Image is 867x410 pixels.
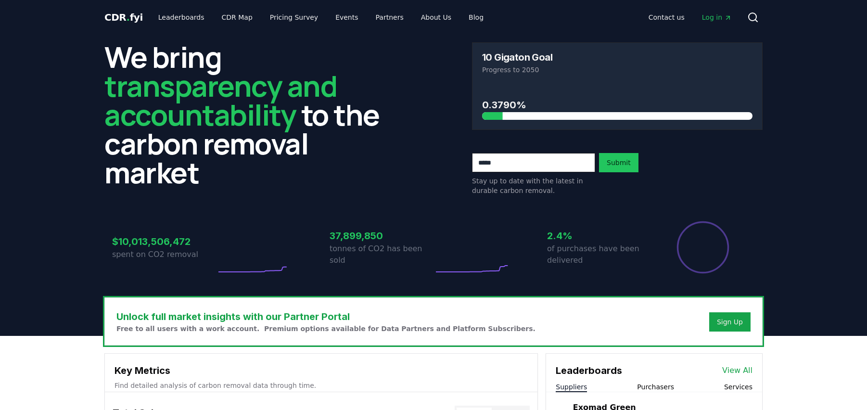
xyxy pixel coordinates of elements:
h3: Key Metrics [115,363,528,378]
span: transparency and accountability [104,66,337,134]
button: Suppliers [556,382,587,392]
a: Leaderboards [151,9,212,26]
span: . [127,12,130,23]
button: Services [724,382,752,392]
nav: Main [641,9,739,26]
nav: Main [151,9,491,26]
a: About Us [413,9,459,26]
p: spent on CO2 removal [112,249,216,260]
p: Stay up to date with the latest in durable carbon removal. [472,176,595,195]
a: Contact us [641,9,692,26]
p: of purchases have been delivered [547,243,651,266]
a: CDR.fyi [104,11,143,24]
button: Submit [599,153,638,172]
a: Partners [368,9,411,26]
h3: Unlock full market insights with our Partner Portal [116,309,535,324]
div: Percentage of sales delivered [676,220,730,274]
span: CDR fyi [104,12,143,23]
a: CDR Map [214,9,260,26]
a: Pricing Survey [262,9,326,26]
h3: 37,899,850 [330,229,433,243]
a: Log in [694,9,739,26]
button: Purchasers [637,382,674,392]
h3: 10 Gigaton Goal [482,52,552,62]
p: Free to all users with a work account. Premium options available for Data Partners and Platform S... [116,324,535,333]
a: Blog [461,9,491,26]
a: View All [722,365,752,376]
h3: Leaderboards [556,363,622,378]
h2: We bring to the carbon removal market [104,42,395,187]
h3: $10,013,506,472 [112,234,216,249]
span: Log in [702,13,732,22]
h3: 2.4% [547,229,651,243]
button: Sign Up [709,312,751,332]
p: Progress to 2050 [482,65,752,75]
a: Sign Up [717,317,743,327]
p: Find detailed analysis of carbon removal data through time. [115,381,528,390]
h3: 0.3790% [482,98,752,112]
a: Events [328,9,366,26]
p: tonnes of CO2 has been sold [330,243,433,266]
